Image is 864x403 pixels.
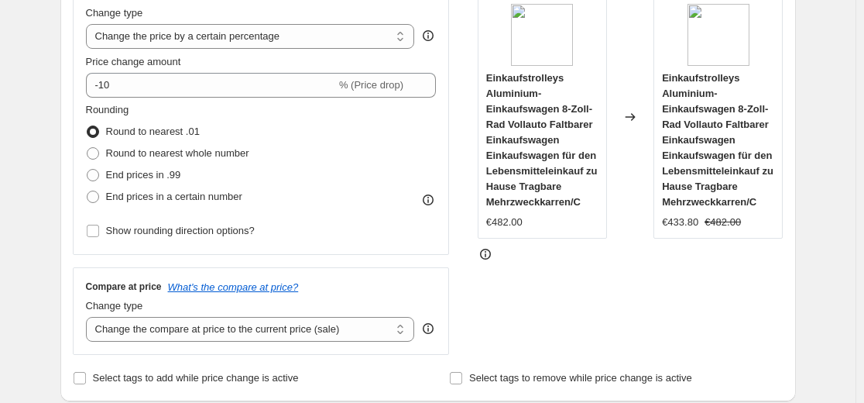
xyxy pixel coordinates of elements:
h3: Compare at price [86,281,162,293]
img: 41rMZ7_DfAS_80x.jpg [511,4,573,66]
span: Einkaufstrolleys Aluminium-Einkaufswagen 8-Zoll-Rad Vollauto Faltbarer Einkaufswagen Einkaufswage... [486,72,598,208]
input: -15 [86,73,336,98]
span: Einkaufstrolleys Aluminium-Einkaufswagen 8-Zoll-Rad Vollauto Faltbarer Einkaufswagen Einkaufswage... [662,72,773,208]
div: €433.80 [662,215,698,230]
div: €482.00 [486,215,523,230]
span: Round to nearest whole number [106,147,249,159]
div: help [420,321,436,336]
span: Select tags to add while price change is active [93,372,299,384]
strike: €482.00 [705,215,741,230]
span: Round to nearest .01 [106,126,200,137]
span: Change type [86,300,143,312]
button: What's the compare at price? [168,281,299,293]
span: Rounding [86,104,129,115]
span: Change type [86,7,143,19]
span: % (Price drop) [339,79,403,91]
span: End prices in .99 [106,169,181,181]
span: End prices in a certain number [106,191,242,202]
img: 41rMZ7_DfAS_80x.jpg [687,4,749,66]
span: Price change amount [86,56,181,67]
span: Select tags to remove while price change is active [469,372,692,384]
span: Show rounding direction options? [106,225,255,236]
div: help [420,28,436,43]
